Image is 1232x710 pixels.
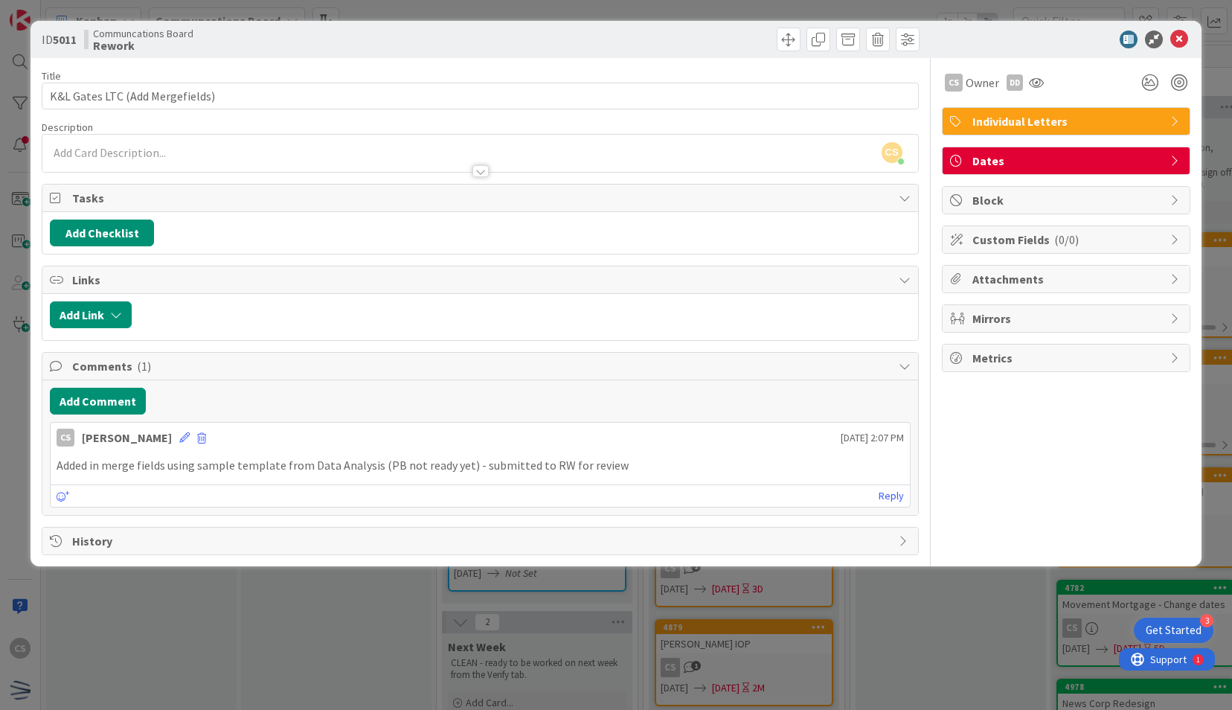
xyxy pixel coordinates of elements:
b: Rework [93,39,193,51]
span: CS [882,142,902,163]
span: Description [42,121,93,134]
b: 5011 [53,32,77,47]
button: Add Checklist [50,220,154,246]
span: [DATE] 2:07 PM [841,430,904,446]
span: Custom Fields [972,231,1163,249]
span: Owner [966,74,999,92]
div: Get Started [1146,623,1201,638]
span: Support [31,2,68,20]
div: 3 [1200,614,1213,627]
div: [PERSON_NAME] [82,429,172,447]
div: DD [1007,74,1023,91]
div: CS [945,74,963,92]
span: Dates [972,152,1163,170]
p: Added in merge fields using sample template from Data Analysis (PB not ready yet) - submitted to ... [57,457,903,474]
span: Block [972,191,1163,209]
span: ID [42,31,77,48]
span: Tasks [72,189,891,207]
span: History [72,532,891,550]
div: CS [57,429,74,447]
a: Reply [879,487,904,505]
div: 1 [77,6,81,18]
div: Open Get Started checklist, remaining modules: 3 [1134,618,1213,643]
span: Communcations Board [93,28,193,39]
span: ( 1 ) [137,359,151,374]
span: ( 0/0 ) [1054,232,1079,247]
span: Individual Letters [972,112,1163,130]
button: Add Link [50,301,132,328]
span: Attachments [972,270,1163,288]
span: Mirrors [972,310,1163,327]
label: Title [42,69,61,83]
button: Add Comment [50,388,146,415]
span: Comments [72,357,891,375]
span: Metrics [972,349,1163,367]
span: Links [72,271,891,289]
input: type card name here... [42,83,918,109]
